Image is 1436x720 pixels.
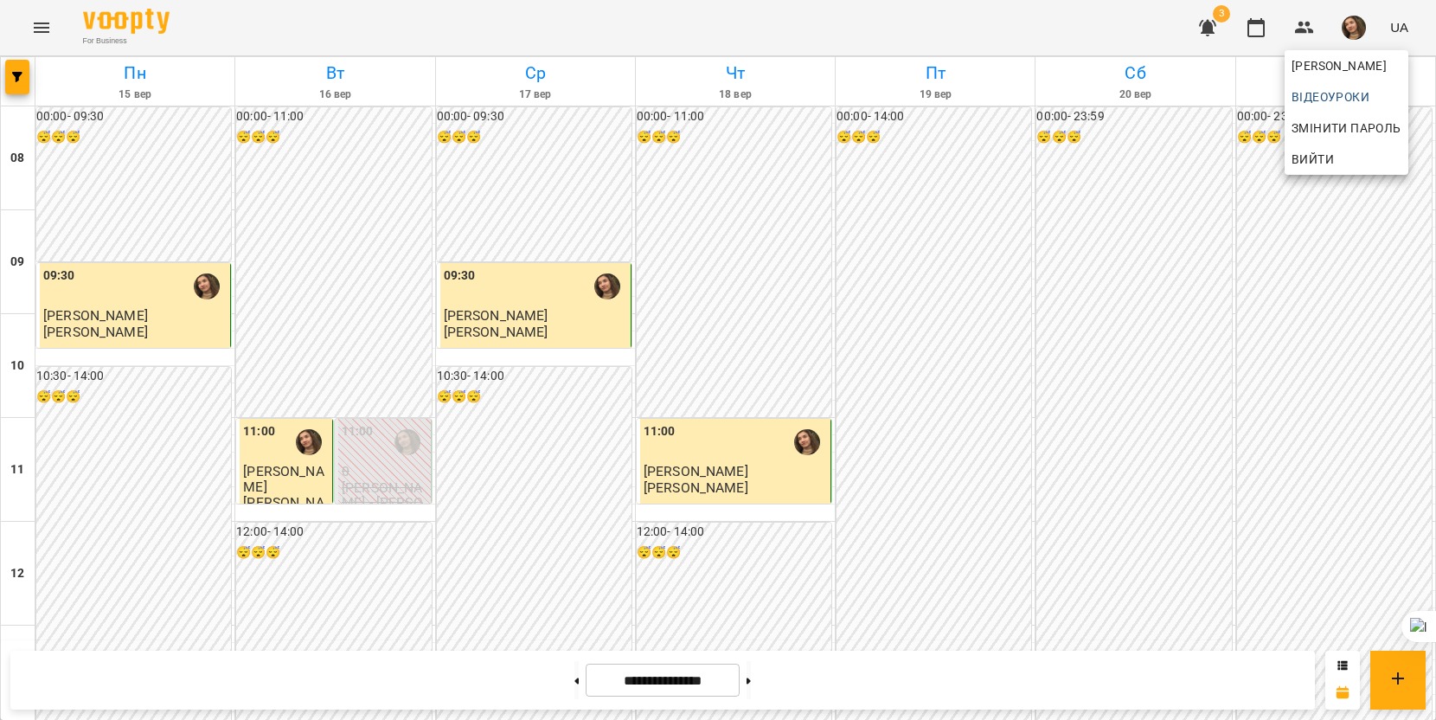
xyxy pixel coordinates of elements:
[1285,144,1408,175] button: Вийти
[1285,81,1376,112] a: Відеоуроки
[1292,118,1401,138] span: Змінити пароль
[1292,55,1401,76] span: [PERSON_NAME]
[1292,149,1334,170] span: Вийти
[1292,87,1369,107] span: Відеоуроки
[1285,50,1408,81] a: [PERSON_NAME]
[1285,112,1408,144] a: Змінити пароль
